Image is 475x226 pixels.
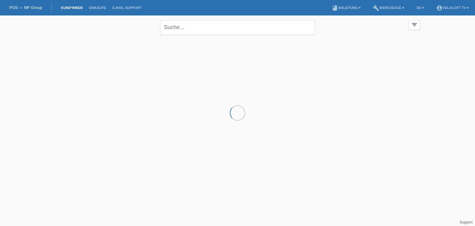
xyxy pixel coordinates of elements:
i: book [332,5,338,11]
i: account_circle [436,5,443,11]
input: Suche... [160,20,315,35]
i: build [373,5,379,11]
a: Einkäufe [86,6,109,10]
a: DE ▾ [413,6,427,10]
i: filter_list [411,21,418,28]
a: Kund*innen [58,6,86,10]
a: bookAnleitung ▾ [329,6,364,10]
a: E-Mail Support [109,6,145,10]
a: buildWerkzeuge ▾ [370,6,407,10]
a: account_circleVeloLoft TV ▾ [433,6,472,10]
a: Support [460,220,473,224]
a: POS — MF Group [9,5,42,10]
